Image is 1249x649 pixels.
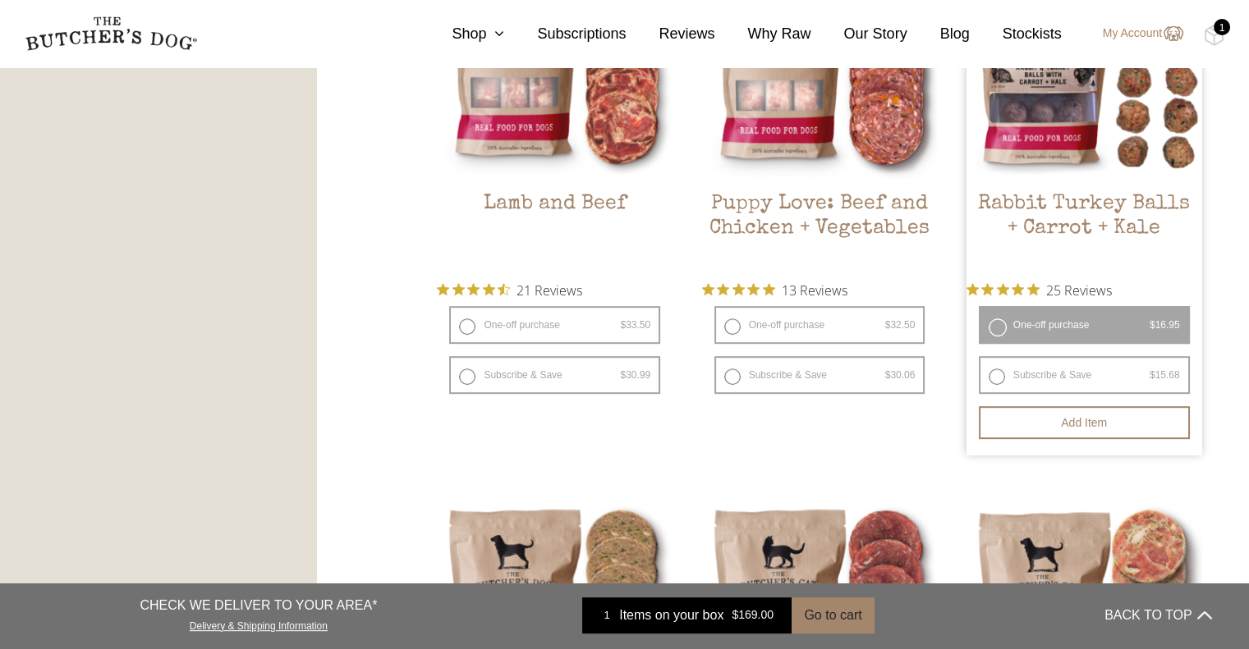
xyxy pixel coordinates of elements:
label: Subscribe & Save [449,356,660,394]
bdi: 33.50 [620,319,650,331]
button: Add item [979,406,1190,439]
a: Delivery & Shipping Information [190,616,328,632]
button: Rated 5 out of 5 stars from 13 reviews. Jump to reviews. [702,277,847,302]
span: $ [732,609,738,622]
label: One-off purchase [979,306,1190,344]
button: BACK TO TOP [1104,596,1211,635]
span: $ [885,319,891,331]
label: Subscribe & Save [979,356,1190,394]
p: CHECK WE DELIVER TO YOUR AREA* [140,596,377,615]
h2: Lamb and Beef [437,192,673,269]
button: Rated 4.6 out of 5 stars from 21 reviews. Jump to reviews. [437,277,582,302]
img: TBD_Cart-Full.png [1204,25,1224,46]
a: Blog [907,23,970,45]
div: 1 [1214,19,1230,35]
span: $ [1150,369,1155,381]
label: Subscribe & Save [714,356,925,394]
bdi: 16.95 [1150,319,1180,331]
bdi: 15.68 [1150,369,1180,381]
a: Shop [419,23,504,45]
a: Reviews [626,23,714,45]
span: $ [620,369,626,381]
button: Go to cart [792,597,874,633]
span: $ [885,369,891,381]
bdi: 30.99 [620,369,650,381]
bdi: 169.00 [732,609,774,622]
a: 1 Items on your box $169.00 [582,597,792,633]
bdi: 32.50 [885,319,916,331]
a: My Account [1086,24,1183,43]
span: 25 Reviews [1046,277,1112,302]
label: One-off purchase [714,306,925,344]
div: 1 [595,607,619,624]
span: 21 Reviews [517,277,582,302]
a: Stockists [970,23,1062,45]
label: One-off purchase [449,306,660,344]
span: $ [620,319,626,331]
span: Items on your box [619,606,723,625]
h2: Rabbit Turkey Balls + Carrot + Kale [967,192,1202,269]
bdi: 30.06 [885,369,916,381]
a: Why Raw [715,23,811,45]
span: 13 Reviews [782,277,847,302]
h2: Puppy Love: Beef and Chicken + Vegetables [702,192,938,269]
a: Subscriptions [504,23,626,45]
a: Our Story [811,23,907,45]
span: $ [1150,319,1155,331]
button: Rated 5 out of 5 stars from 25 reviews. Jump to reviews. [967,277,1112,302]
